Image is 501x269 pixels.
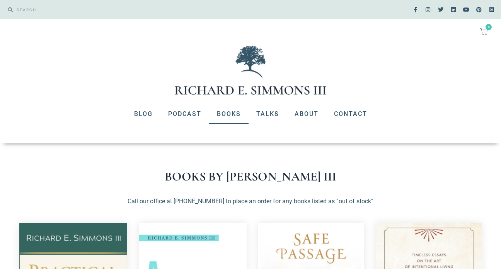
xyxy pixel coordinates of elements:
a: Talks [249,104,287,124]
a: Blog [126,104,160,124]
input: SEARCH [13,4,247,15]
a: 0 [471,23,497,40]
a: Books [209,104,249,124]
a: Podcast [160,104,209,124]
a: About [287,104,326,124]
h1: Books by [PERSON_NAME] III [19,170,482,183]
a: Contact [326,104,375,124]
span: 0 [486,24,492,30]
p: Call our office at [PHONE_NUMBER] to place an order for any books listed as “out of stock” [19,197,482,206]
